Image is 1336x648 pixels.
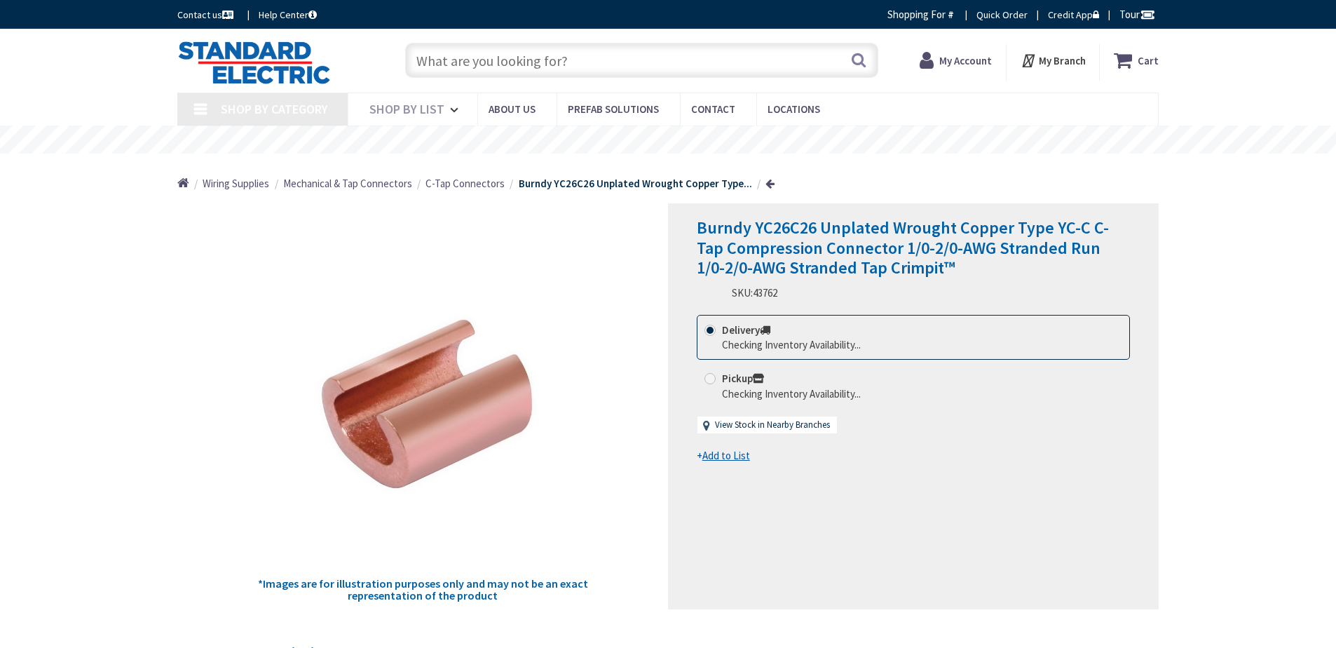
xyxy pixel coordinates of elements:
u: Add to List [702,449,750,462]
span: Contact [691,102,735,116]
span: Shop By Category [221,101,328,117]
div: SKU: [732,285,777,300]
strong: My Branch [1039,54,1086,67]
span: Tour [1119,8,1155,21]
span: 43762 [753,286,777,299]
strong: Delivery [722,323,770,337]
rs-layer: [MEDICAL_DATA]: Our Commitment to Our Employees and Customers [447,133,920,149]
span: + [697,449,750,462]
a: Mechanical & Tap Connectors [283,176,412,191]
span: Prefab Solutions [568,102,659,116]
a: View Stock in Nearby Branches [715,419,830,432]
span: Shopping For [887,8,946,21]
a: +Add to List [697,448,750,463]
span: Wiring Supplies [203,177,269,190]
input: What are you looking for? [405,43,878,78]
strong: Pickup [722,372,764,385]
a: Quick Order [976,8,1028,22]
h5: *Images are for illustration purposes only and may not be an exact representation of the product [256,578,589,602]
a: Cart [1114,48,1159,73]
div: Checking Inventory Availability... [722,337,861,352]
strong: My Account [939,54,992,67]
strong: Cart [1138,48,1159,73]
span: C-Tap Connectors [425,177,505,190]
a: Wiring Supplies [203,176,269,191]
a: My Account [920,48,992,73]
span: About Us [489,102,536,116]
span: Mechanical & Tap Connectors [283,177,412,190]
div: My Branch [1021,48,1086,73]
img: Burndy YC26C26 Unplated Wrought Copper Type YC-C C-Tap Compression Connector 1/0-2/0-AWG Stranded... [256,233,589,567]
span: Shop By List [369,101,444,117]
div: Checking Inventory Availability... [722,386,861,401]
a: Contact us [177,8,236,22]
span: Locations [768,102,820,116]
strong: # [948,8,954,21]
a: Help Center [259,8,317,22]
a: Credit App [1048,8,1099,22]
a: C-Tap Connectors [425,176,505,191]
span: Burndy YC26C26 Unplated Wrought Copper Type YC-C C-Tap Compression Connector 1/0-2/0-AWG Stranded... [697,217,1109,279]
img: Standard Electric [177,41,331,84]
strong: Burndy YC26C26 Unplated Wrought Copper Type... [519,177,752,190]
